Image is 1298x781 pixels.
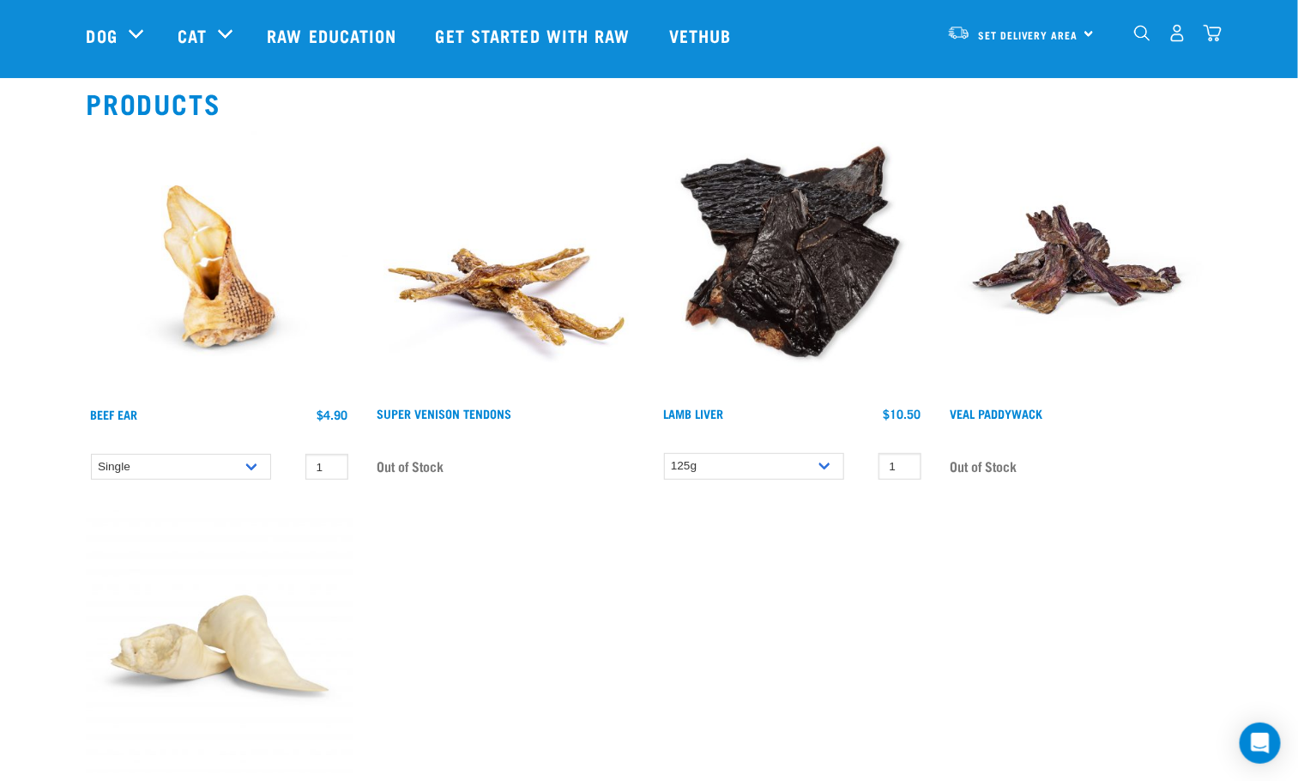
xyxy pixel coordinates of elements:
img: Goat Ears [87,511,353,777]
input: 1 [878,453,921,480]
div: Open Intercom Messenger [1240,723,1281,764]
a: Beef Ear [91,411,138,417]
span: Out of Stock [377,453,444,479]
div: $10.50 [884,407,921,421]
a: Veal Paddywack [951,410,1043,416]
a: Super Venison Tendons [377,410,512,416]
a: Get started with Raw [419,1,652,70]
a: Vethub [652,1,753,70]
input: 1 [305,454,348,481]
h2: Products [87,88,1212,118]
img: home-icon@2x.png [1204,24,1222,42]
span: Set Delivery Area [979,32,1078,38]
img: Stack of Veal Paddywhack For Pets [946,132,1212,398]
a: Lamb Liver [664,410,724,416]
a: Dog [87,22,118,48]
a: Cat [178,22,207,48]
img: Beef ear [87,132,353,399]
img: home-icon-1@2x.png [1134,25,1150,41]
img: van-moving.png [947,25,970,40]
span: Out of Stock [951,453,1017,479]
img: 1286 Super Tendons 01 [373,132,639,398]
div: $4.90 [317,408,348,421]
img: Beef Liver and Lamb Liver Treats [660,132,926,398]
a: Raw Education [250,1,418,70]
img: user.png [1168,24,1186,42]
